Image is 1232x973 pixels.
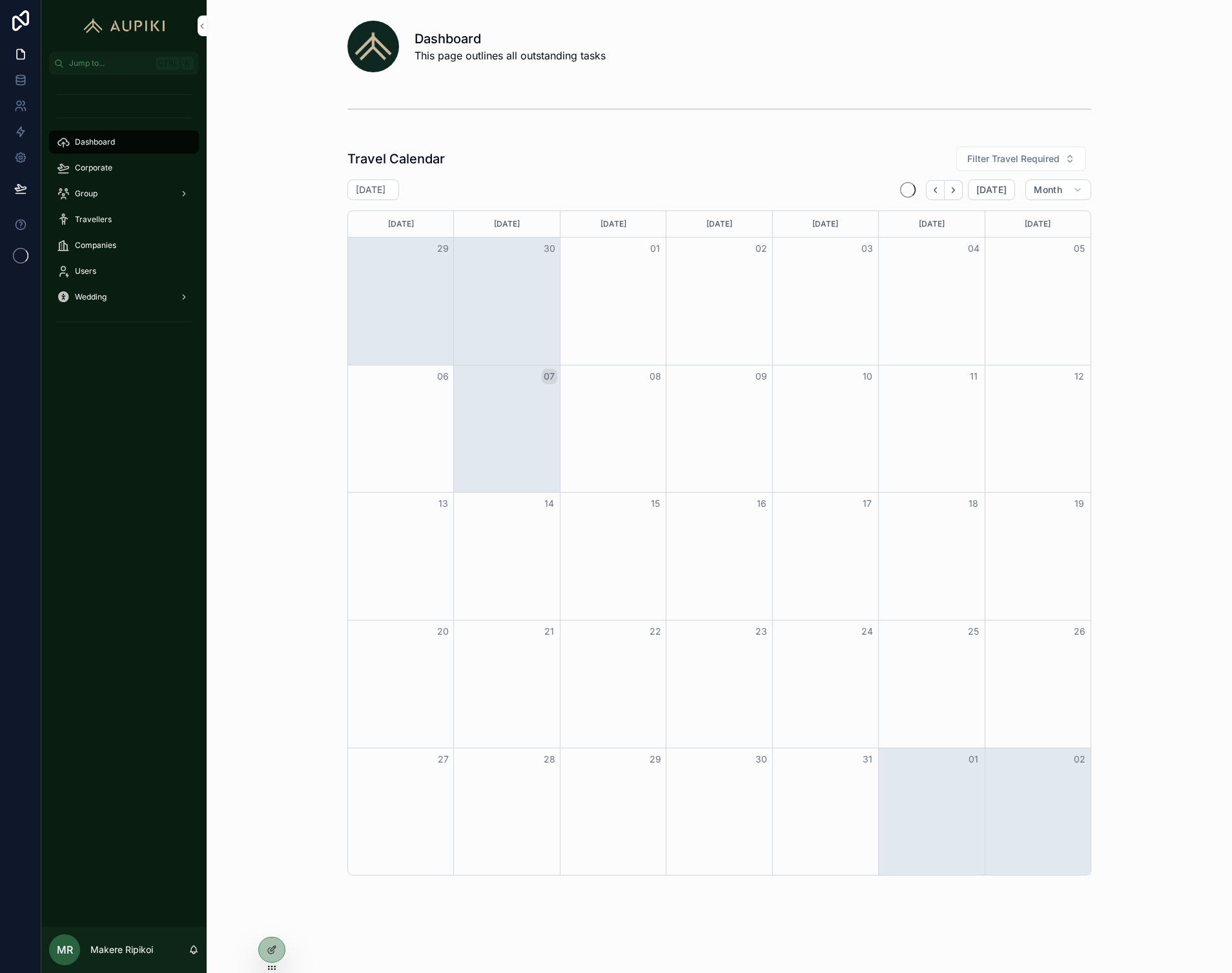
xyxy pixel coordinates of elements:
span: [DATE] [976,184,1007,196]
div: [DATE] [562,211,664,237]
a: Group [49,182,199,205]
button: 31 [859,752,875,767]
a: Wedding [49,285,199,309]
button: 26 [1072,624,1087,639]
h2: [DATE] [356,183,385,196]
button: 03 [859,241,875,256]
div: [DATE] [668,211,770,237]
button: 08 [648,369,663,384]
h1: Travel Calendar [347,150,445,168]
button: 01 [648,241,663,256]
button: 15 [648,496,663,511]
button: 05 [1072,241,1087,256]
div: Month View [347,210,1091,876]
button: 10 [859,369,875,384]
button: 01 [966,752,981,767]
span: Group [75,189,98,199]
button: 17 [859,496,875,511]
span: Travellers [75,214,112,225]
button: 06 [435,369,451,384]
button: 18 [966,496,981,511]
div: [DATE] [456,211,557,237]
button: 07 [542,369,557,384]
button: 04 [966,241,981,256]
button: 25 [966,624,981,639]
button: Jump to...CtrlK [49,52,199,75]
button: [DATE] [968,179,1015,200]
button: 30 [542,241,557,256]
button: Next [945,180,963,200]
div: scrollable content [41,75,207,349]
button: 20 [435,624,451,639]
button: 21 [542,624,557,639]
button: 28 [542,752,557,767]
button: 23 [754,624,769,639]
button: 30 [754,752,769,767]
button: Select Button [956,147,1086,171]
button: 24 [859,624,875,639]
span: Dashboard [75,137,115,147]
span: Corporate [75,163,112,173]
button: 02 [1072,752,1087,767]
img: App logo [77,15,171,36]
span: Wedding [75,292,107,302]
span: MR [57,942,73,958]
button: 16 [754,496,769,511]
button: 27 [435,752,451,767]
span: Companies [75,240,116,251]
button: 11 [966,369,981,384]
button: 09 [754,369,769,384]
button: 13 [435,496,451,511]
button: 29 [435,241,451,256]
span: Jump to... [69,58,151,68]
span: Ctrl [156,57,180,70]
div: [DATE] [775,211,876,237]
a: Travellers [49,208,199,231]
a: Users [49,260,199,283]
div: [DATE] [987,211,1089,237]
span: Filter Travel Required [967,152,1060,165]
button: 29 [648,752,663,767]
span: K [182,58,192,68]
button: 22 [648,624,663,639]
h1: Dashboard [415,30,606,48]
button: 02 [754,241,769,256]
a: Companies [49,234,199,257]
span: Users [75,266,96,276]
button: 19 [1072,496,1087,511]
div: [DATE] [881,211,982,237]
button: 14 [542,496,557,511]
span: This page outlines all outstanding tasks [415,48,606,63]
div: [DATE] [350,211,451,237]
a: Dashboard [49,130,199,154]
a: Corporate [49,156,199,179]
button: Back [926,180,945,200]
button: Month [1025,179,1091,200]
p: Makere Ripikoi [90,943,153,956]
span: Month [1034,184,1062,196]
button: 12 [1072,369,1087,384]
